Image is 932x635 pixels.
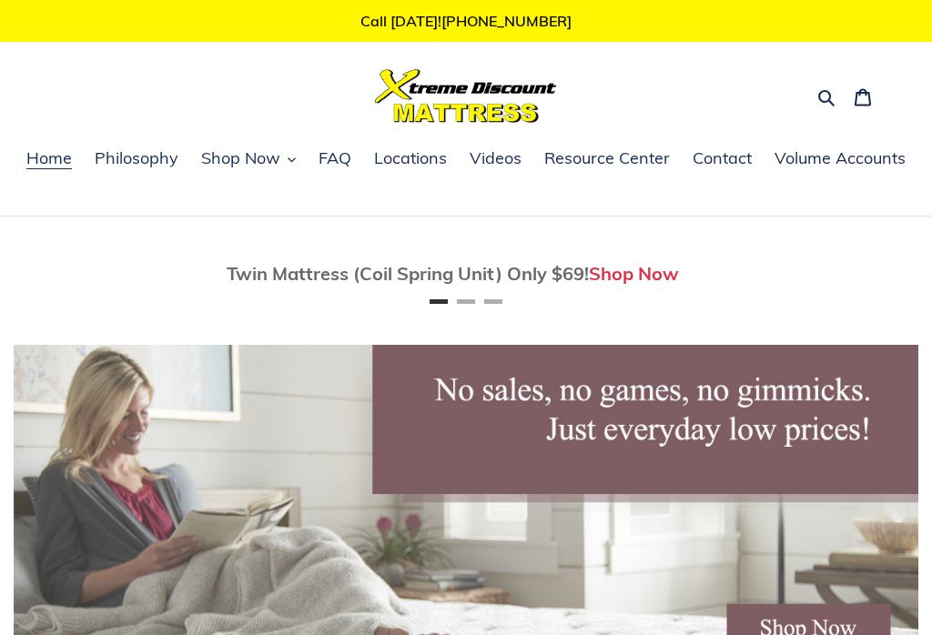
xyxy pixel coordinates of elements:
[544,147,670,169] span: Resource Center
[484,299,502,304] button: Page 3
[374,147,447,169] span: Locations
[319,147,351,169] span: FAQ
[684,146,761,173] a: Contact
[693,147,752,169] span: Contact
[589,262,679,285] a: Shop Now
[375,69,557,123] img: Xtreme Discount Mattress
[441,12,572,30] a: [PHONE_NUMBER]
[535,146,679,173] a: Resource Center
[192,146,305,173] button: Shop Now
[227,262,589,285] span: Twin Mattress (Coil Spring Unit) Only $69!
[201,147,280,169] span: Shop Now
[86,146,187,173] a: Philosophy
[17,146,81,173] a: Home
[461,146,531,173] a: Videos
[365,146,456,173] a: Locations
[309,146,360,173] a: FAQ
[765,146,915,173] a: Volume Accounts
[95,147,178,169] span: Philosophy
[775,147,906,169] span: Volume Accounts
[430,299,448,304] button: Page 1
[457,299,475,304] button: Page 2
[470,147,522,169] span: Videos
[26,147,72,169] span: Home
